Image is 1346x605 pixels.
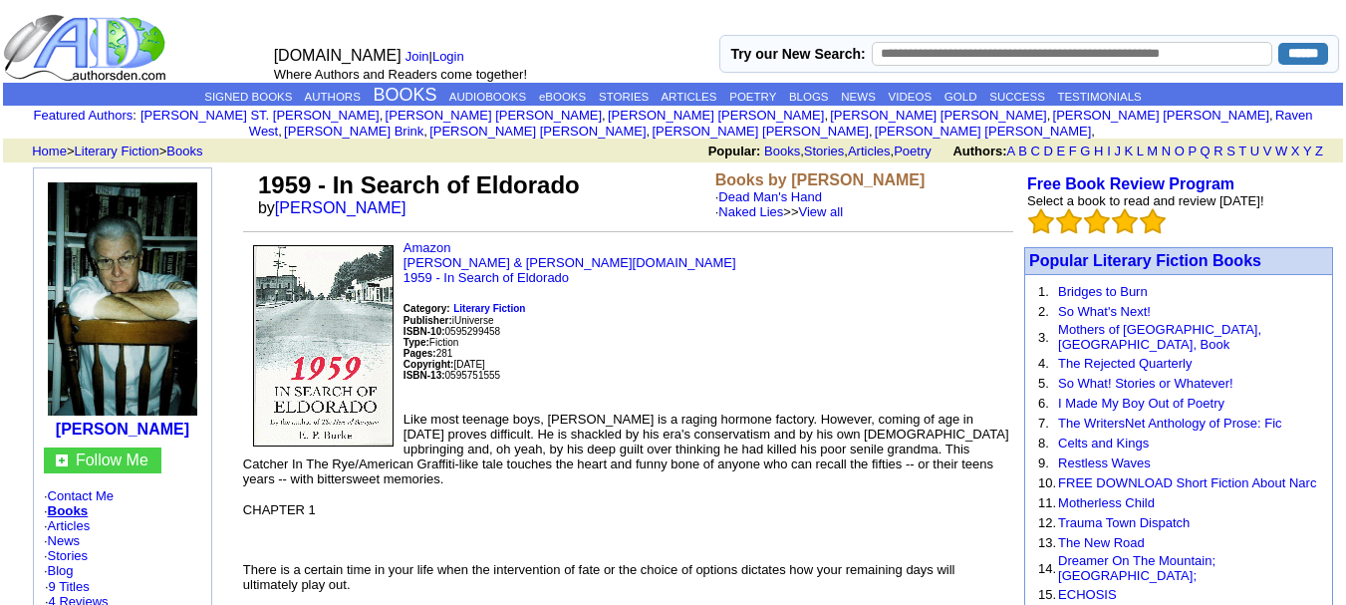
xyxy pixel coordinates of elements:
[1038,475,1056,490] font: 10.
[140,108,380,123] a: [PERSON_NAME] ST. [PERSON_NAME]
[404,348,436,359] b: Pages:
[708,144,761,158] b: Popular:
[404,270,569,285] a: 1959 - In Search of Eldorado
[56,454,68,466] img: gc.jpg
[1028,208,1054,234] img: bigemptystars.png
[789,91,829,103] a: BLOGS
[56,421,189,438] a: [PERSON_NAME]
[1053,108,1269,123] a: [PERSON_NAME] [PERSON_NAME]
[1226,144,1235,158] a: S
[1038,587,1056,602] font: 15.
[799,204,844,219] a: View all
[449,91,526,103] a: AUDIOBOOKS
[427,127,429,138] font: i
[539,91,586,103] a: eBOOKS
[25,144,203,158] font: > >
[1038,535,1056,550] font: 13.
[1162,144,1171,158] a: N
[1213,144,1222,158] a: R
[715,189,843,219] font: ·
[48,503,89,518] a: Books
[48,518,91,533] a: Articles
[404,315,494,326] font: iUniverse
[3,13,170,83] img: logo_ad.gif
[830,108,1046,123] a: [PERSON_NAME] [PERSON_NAME]
[718,204,783,219] a: Naked Lies
[1038,455,1049,470] font: 9.
[1069,144,1077,158] a: F
[1058,495,1155,510] a: Motherless Child
[1058,515,1190,530] a: Trauma Town Dispatch
[715,171,926,188] b: Books by [PERSON_NAME]
[729,91,776,103] a: POETRY
[404,303,450,314] b: Category:
[1080,144,1090,158] a: G
[1030,144,1039,158] a: C
[166,144,202,158] a: Books
[1050,111,1052,122] font: i
[75,144,159,158] a: Literary Fiction
[404,255,736,270] a: [PERSON_NAME] & [PERSON_NAME][DOMAIN_NAME]
[1038,284,1049,299] font: 1.
[1058,376,1233,391] a: So What! Stories or Whatever!
[1027,193,1264,208] font: Select a book to read and review [DATE]!
[708,144,1341,158] font: , , ,
[1238,144,1246,158] a: T
[405,49,471,64] font: |
[48,548,88,563] a: Stories
[429,124,646,139] a: [PERSON_NAME] [PERSON_NAME]
[715,204,843,219] font: · >>
[764,144,800,158] a: Books
[1188,144,1196,158] a: P
[1043,144,1052,158] a: D
[48,563,74,578] a: Blog
[453,300,525,315] a: Literary Fiction
[1107,144,1111,158] a: I
[404,337,458,348] font: Fiction
[258,171,580,198] font: 1959 - In Search of Eldorado
[34,108,134,123] a: Featured Authors
[404,370,445,381] b: ISBN-13:
[1084,208,1110,234] img: bigemptystars.png
[405,49,429,64] a: Join
[32,144,67,158] a: Home
[1095,127,1097,138] font: i
[249,108,1313,139] a: Raven West
[1200,144,1210,158] a: Q
[432,49,464,64] a: Login
[1029,252,1261,269] a: Popular Literary Fiction Books
[1007,144,1015,158] a: A
[1263,144,1272,158] a: V
[243,412,1009,486] font: Like most teenage boys, [PERSON_NAME] is a raging hormone factory. However, coming of age in [DAT...
[1038,495,1056,510] font: 11.
[404,337,429,348] b: Type:
[1058,322,1261,352] a: Mothers of [GEOGRAPHIC_DATA], [GEOGRAPHIC_DATA], Book
[1137,144,1144,158] a: L
[889,91,932,103] a: VIDEOS
[1058,553,1215,583] a: Dreamer On The Mountain; [GEOGRAPHIC_DATA];
[873,127,875,138] font: i
[1275,144,1287,158] a: W
[49,579,90,594] a: 9 Titles
[204,91,292,103] a: SIGNED BOOKS
[1038,416,1049,431] font: 7.
[1058,535,1145,550] a: The New Road
[404,326,445,337] b: ISBN-10:
[1038,396,1049,411] font: 6.
[1114,144,1121,158] a: J
[34,108,136,123] font: :
[989,91,1045,103] a: SUCCESS
[1175,144,1185,158] a: O
[1125,144,1134,158] a: K
[48,488,114,503] a: Contact Me
[1056,208,1082,234] img: bigemptystars.png
[952,144,1006,158] b: Authors:
[404,359,454,370] font: Copyright:
[606,111,608,122] font: i
[275,199,406,216] a: [PERSON_NAME]
[253,245,394,447] img: 19926.gif
[875,124,1091,139] a: [PERSON_NAME] [PERSON_NAME]
[1291,144,1300,158] a: X
[1058,436,1149,451] a: Celts and Kings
